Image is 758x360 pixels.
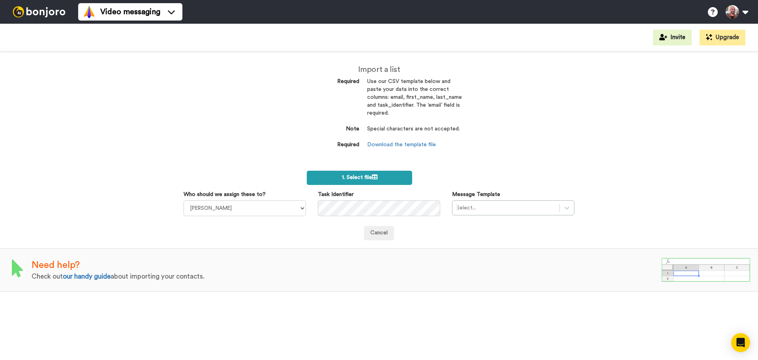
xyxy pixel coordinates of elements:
button: Upgrade [700,30,745,45]
dd: Special characters are not accepted. [367,125,462,141]
dt: Required [296,141,359,149]
a: Download the template file [367,142,436,147]
img: vm-color.svg [83,6,96,18]
div: Open Intercom Messenger [731,333,750,352]
div: Need help? [32,258,662,272]
button: Invite [653,30,692,45]
label: Task Identifier [318,190,354,198]
label: Message Template [452,190,500,198]
dt: Note [296,125,359,133]
a: our handy guide [63,273,111,280]
div: Check out about importing your contacts. [32,272,662,281]
a: Cancel [364,226,394,240]
h2: Import a list [296,65,462,74]
label: Who should we assign these to? [184,190,266,198]
dt: Required [296,78,359,86]
dd: Use our CSV template below and paste your data into the correct columns: email, first_name, last_... [367,78,462,125]
span: 1. Select file [342,175,377,180]
span: Video messaging [100,6,160,17]
img: bj-logo-header-white.svg [9,6,69,17]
